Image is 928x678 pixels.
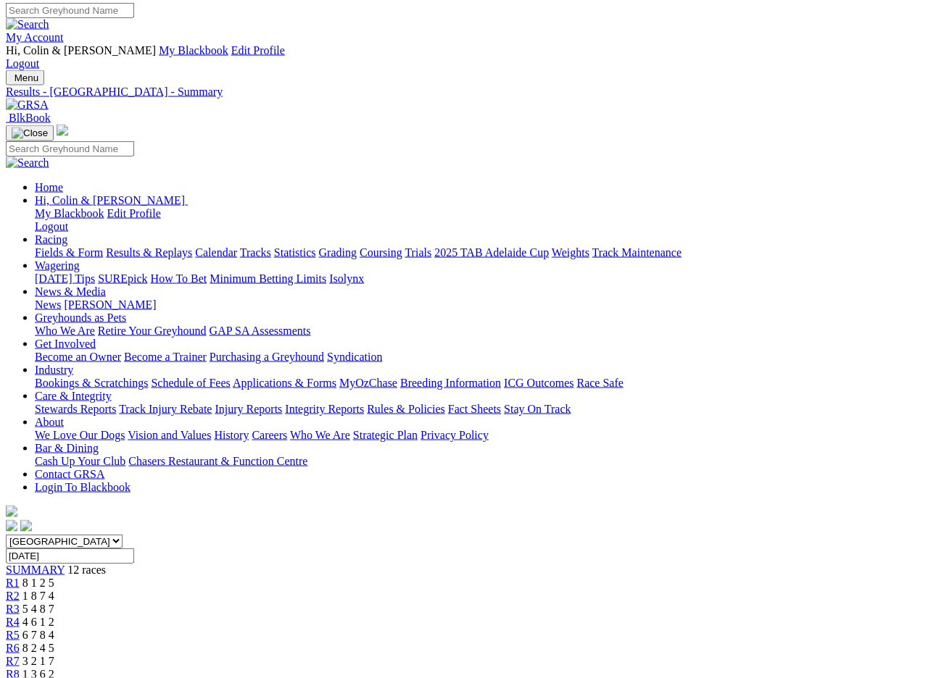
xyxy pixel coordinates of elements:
span: 3 2 1 7 [22,655,54,667]
a: Trials [405,246,431,259]
a: Coursing [360,246,402,259]
a: R7 [6,655,20,667]
a: Breeding Information [400,377,501,389]
a: Calendar [195,246,237,259]
a: Stewards Reports [35,403,116,415]
div: Bar & Dining [35,455,922,468]
a: R4 [6,616,20,628]
a: Cash Up Your Club [35,455,125,467]
a: Who We Are [35,325,95,337]
a: R2 [6,590,20,602]
a: ICG Outcomes [504,377,573,389]
a: Track Maintenance [592,246,681,259]
a: History [214,429,249,441]
a: Who We Are [290,429,350,441]
a: My Blackbook [35,207,104,219]
div: News & Media [35,298,922,311]
a: Care & Integrity [35,390,112,402]
a: SUREpick [98,272,147,285]
a: 2025 TAB Adelaide Cup [434,246,549,259]
a: Results - [GEOGRAPHIC_DATA] - Summary [6,85,922,99]
a: Race Safe [576,377,623,389]
a: Vision and Values [128,429,211,441]
a: Tracks [240,246,271,259]
img: Close [12,127,48,139]
a: Stay On Track [504,403,571,415]
span: 8 2 4 5 [22,642,54,654]
a: Applications & Forms [233,377,336,389]
span: Hi, Colin & [PERSON_NAME] [35,194,185,206]
a: Minimum Betting Limits [210,272,326,285]
a: Weights [552,246,589,259]
span: BlkBook [9,112,51,124]
span: 12 races [67,564,106,576]
a: Statistics [274,246,316,259]
a: Racing [35,233,67,246]
span: 6 7 8 4 [22,629,54,641]
a: SUMMARY [6,564,65,576]
img: logo-grsa-white.png [57,125,68,136]
a: R3 [6,603,20,615]
a: Home [35,181,63,193]
a: Greyhounds as Pets [35,311,126,324]
a: BlkBook [6,112,51,124]
input: Search [6,3,134,18]
div: Industry [35,377,922,390]
a: MyOzChase [339,377,397,389]
span: 5 4 8 7 [22,603,54,615]
span: 1 8 7 4 [22,590,54,602]
a: Hi, Colin & [PERSON_NAME] [35,194,188,206]
a: Contact GRSA [35,468,104,480]
div: Get Involved [35,351,922,364]
button: Toggle navigation [6,70,44,85]
a: Grading [319,246,357,259]
a: Become a Trainer [124,351,207,363]
input: Search [6,141,134,156]
a: [PERSON_NAME] [64,298,156,311]
a: About [35,416,64,428]
a: Injury Reports [215,403,282,415]
a: Retire Your Greyhound [98,325,207,337]
a: Integrity Reports [285,403,364,415]
a: Rules & Policies [367,403,445,415]
a: R6 [6,642,20,654]
span: Hi, Colin & [PERSON_NAME] [6,44,156,56]
div: Hi, Colin & [PERSON_NAME] [35,207,922,233]
a: R5 [6,629,20,641]
div: About [35,429,922,442]
a: Logout [35,220,68,233]
a: Edit Profile [107,207,161,219]
a: Track Injury Rebate [119,403,212,415]
img: Search [6,18,49,31]
a: Fields & Form [35,246,103,259]
span: 4 6 1 2 [22,616,54,628]
a: Fact Sheets [448,403,501,415]
a: Schedule of Fees [151,377,230,389]
a: R1 [6,577,20,589]
a: Privacy Policy [420,429,489,441]
a: Get Involved [35,338,96,350]
a: Edit Profile [231,44,285,56]
a: Syndication [327,351,382,363]
a: Logout [6,57,39,70]
div: My Account [6,44,922,70]
a: Results & Replays [106,246,192,259]
a: Bookings & Scratchings [35,377,148,389]
div: Racing [35,246,922,259]
span: Menu [14,72,38,83]
a: Login To Blackbook [35,481,130,493]
a: Purchasing a Greyhound [210,351,324,363]
img: twitter.svg [20,520,32,532]
a: Isolynx [329,272,364,285]
a: GAP SA Assessments [210,325,311,337]
img: logo-grsa-white.png [6,506,17,517]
